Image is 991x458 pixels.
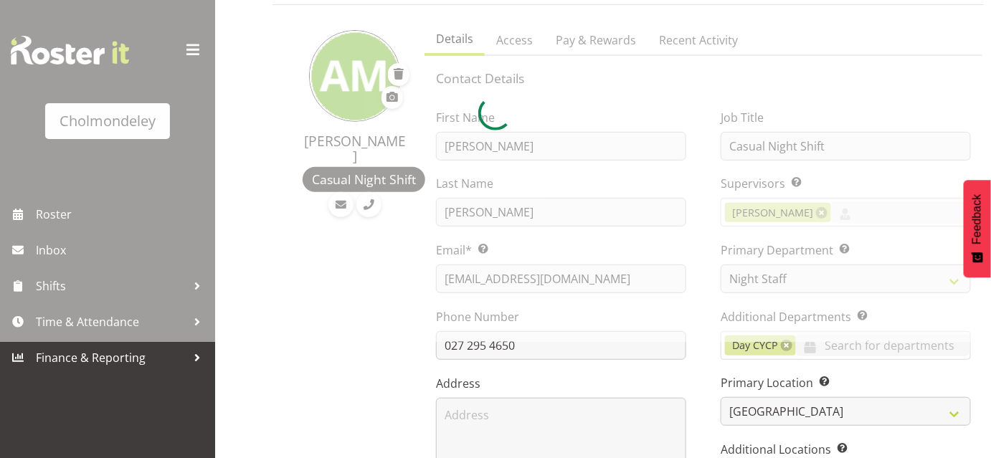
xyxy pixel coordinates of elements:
[964,180,991,277] button: Feedback - Show survey
[721,374,971,391] label: Primary Location
[36,347,186,368] span: Finance & Reporting
[971,194,984,244] span: Feedback
[732,338,778,353] span: Day CYCP
[796,334,970,356] input: Search for departments
[721,441,971,458] label: Additional Locations
[436,375,686,392] label: Address
[436,331,686,360] input: Phone Number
